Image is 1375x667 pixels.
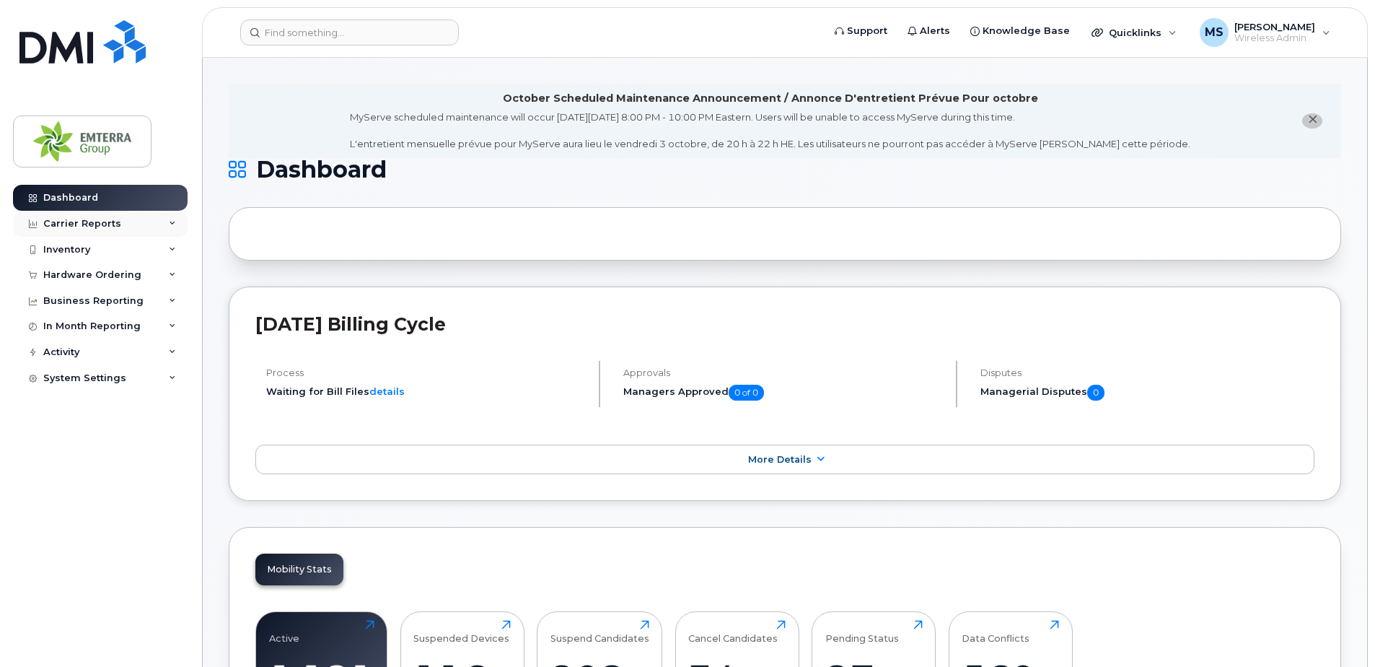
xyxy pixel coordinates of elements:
h4: Disputes [980,367,1314,378]
span: More Details [748,454,812,465]
button: close notification [1302,113,1322,128]
div: MyServe scheduled maintenance will occur [DATE][DATE] 8:00 PM - 10:00 PM Eastern. Users will be u... [350,110,1190,151]
span: 0 [1087,385,1104,401]
div: Data Conflicts [962,620,1029,644]
div: October Scheduled Maintenance Announcement / Annonce D'entretient Prévue Pour octobre [503,91,1038,106]
h4: Approvals [623,367,944,378]
li: Waiting for Bill Files [266,385,587,398]
div: Suspend Candidates [550,620,649,644]
span: Dashboard [256,159,387,180]
div: Suspended Devices [413,620,509,644]
div: Active [269,620,299,644]
a: details [369,385,405,397]
span: 0 of 0 [729,385,764,401]
h2: [DATE] Billing Cycle [255,313,1314,335]
h4: Process [266,367,587,378]
div: Pending Status [825,620,899,644]
h5: Managerial Disputes [980,385,1314,401]
h5: Managers Approved [623,385,944,401]
div: Cancel Candidates [688,620,778,644]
